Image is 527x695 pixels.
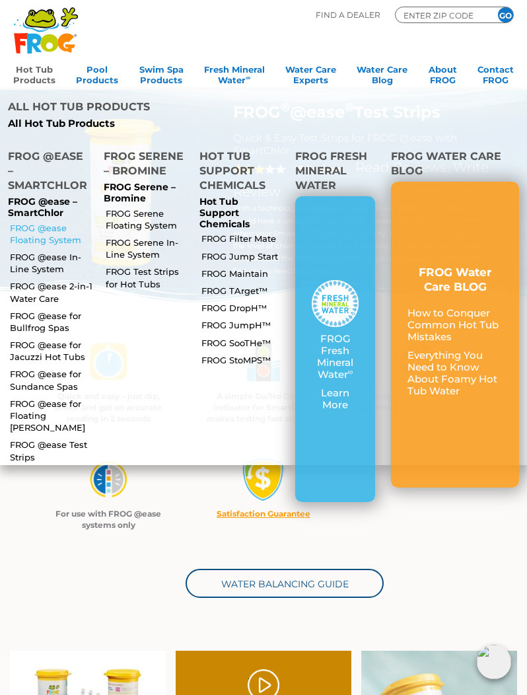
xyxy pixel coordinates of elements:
sup: ∞ [348,367,353,377]
a: Satisfaction Guarantee [217,509,310,519]
h4: FROG Serene – Bromine [104,149,184,182]
a: FROG Serene Floating System [106,207,188,231]
a: FROG @ease for Bullfrog Spas [10,310,92,334]
p: FROG @ease – SmartChlor [8,196,88,219]
p: For use with FROG @ease systems only [48,508,170,530]
a: Fresh MineralWater∞ [204,60,265,87]
a: FROG @ease 2-in-1 Water Care [10,280,92,304]
p: How to Conquer Common Hot Tub Mistakes [407,307,503,343]
img: openIcon [477,645,511,679]
a: FROG JumpH™ [201,319,284,331]
a: PoolProducts [76,60,118,87]
h4: FROG Fresh Mineral Water [295,149,375,196]
a: Hot Tub Support Chemicals [199,196,250,230]
a: FROG Jump Start [201,250,284,262]
a: Water CareExperts [285,60,336,87]
a: FROG Filter Mate [201,233,284,244]
a: FROG StoMPS™ [201,354,284,366]
a: FROG @ease Floating System [10,222,92,246]
p: Learn More [312,387,359,411]
h3: FROG Water Care BLOG [407,265,503,294]
a: FROG TArget™ [201,285,284,297]
a: FROG @ease In-Line System [10,251,92,275]
p: FROG Fresh Mineral Water [312,333,359,381]
a: FROG DropH™ [201,302,284,314]
a: FROG Fresh Mineral Water∞ Learn More [312,280,359,418]
h4: Hot Tub Support Chemicals [199,149,279,196]
a: All Hot Tub Products [8,118,254,129]
a: Water CareBlog [357,60,407,87]
p: Everything You Need to Know About Foamy Hot Tub Water [407,349,503,397]
a: Water Balancing Guide [186,569,384,598]
sup: ∞ [246,74,250,81]
p: FROG Serene – Bromine [104,182,184,204]
a: AboutFROG [429,60,457,87]
p: Find A Dealer [316,7,380,23]
input: GO [498,7,513,22]
a: Hot TubProducts [13,60,55,87]
a: FROG SooTHe™ [201,337,284,349]
img: Satisfaction Guarantee Icon [240,456,287,504]
img: Untitled design (79) [85,456,131,503]
a: FROG @ease for Floating [PERSON_NAME] [10,398,92,434]
a: FROG @ease for Jacuzzi Hot Tubs [10,339,92,363]
a: ContactFROG [477,60,514,87]
h4: FROG @ease – SmartChlor [8,149,88,196]
a: Swim SpaProducts [139,60,184,87]
a: FROG @ease Test Strips [10,439,92,462]
a: FROG Water Care BLOG How to Conquer Common Hot Tub Mistakes Everything You Need to Know About Foa... [407,265,503,404]
a: FROG Maintain [201,268,284,279]
h4: FROG Water Care Blog [391,149,519,182]
a: FROG Serene In-Line System [106,237,188,260]
h4: All Hot Tub Products [8,100,254,118]
a: FROG Test Strips for Hot Tubs [106,266,188,289]
a: FROG @ease for Sundance Spas [10,368,92,392]
input: Zip Code Form [402,9,481,21]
